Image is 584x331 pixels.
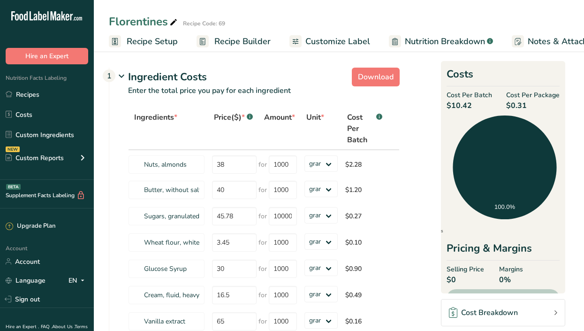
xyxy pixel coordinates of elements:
button: Download [352,68,400,86]
span: Unit [306,112,324,123]
span: Recipe Setup [127,35,178,48]
a: Customize Label [289,31,370,52]
div: Florentines [109,13,179,30]
div: NEW [6,146,20,152]
span: Cost Per Batch [347,112,374,146]
div: 1 [103,69,115,82]
a: Cost Breakdown [441,299,565,326]
span: for [258,316,267,326]
span: Selling Price [447,264,484,274]
span: $10.42 [447,100,492,111]
span: for [258,290,267,300]
div: BETA [6,184,21,190]
div: Custom Reports [6,153,64,163]
span: for [258,238,267,247]
span: for [258,160,267,169]
span: Nutrition Breakdown [405,35,485,48]
a: Nutrition Breakdown [389,31,493,52]
td: $2.28 [341,150,388,177]
div: Ingredient Costs [128,69,400,85]
td: $1.20 [341,177,388,203]
td: $0.27 [341,203,388,229]
span: Ingredients [134,112,177,123]
div: Price($) [214,112,253,123]
button: Hire an Expert [6,48,88,64]
a: About Us . [52,323,75,330]
a: Recipe Setup [109,31,178,52]
h2: Costs [447,67,560,86]
iframe: Intercom live chat [552,299,575,322]
span: for [258,185,267,195]
span: Cost Per Batch [447,90,492,100]
span: Cost Per Package [506,90,560,100]
div: Upgrade Plan [6,222,55,231]
span: Recipe Builder [214,35,271,48]
a: FAQ . [41,323,52,330]
span: for [258,264,267,274]
p: Enter the total price you pay for each ingredient [109,85,400,108]
div: Recipe Code: 69 [183,19,225,28]
span: $0.31 [506,100,560,111]
td: $0.49 [341,282,388,308]
td: $0.10 [341,229,388,255]
a: Recipe Builder [197,31,271,52]
span: $0 [543,293,552,304]
td: $0.90 [341,255,388,282]
span: Margins [499,264,523,274]
span: Ingredients [415,229,443,233]
div: Pricing & Margins [447,241,560,261]
span: Gross Profit [454,293,495,304]
span: Customize Label [305,35,370,48]
span: Download [358,71,394,83]
div: Cost Breakdown [449,307,518,318]
span: for [258,211,267,221]
span: Amount [264,112,295,123]
div: EN [68,275,88,286]
span: 0% [499,274,523,285]
a: Hire an Expert . [6,323,39,330]
span: $0 [447,274,484,285]
a: Language [6,272,46,289]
